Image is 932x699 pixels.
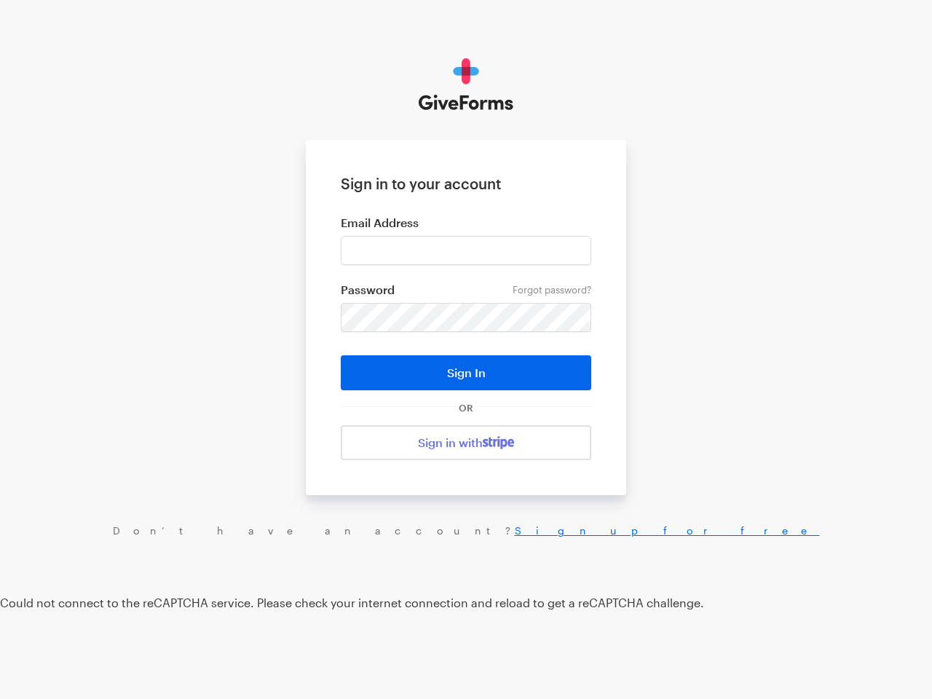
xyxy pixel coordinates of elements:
[341,175,591,192] h1: Sign in to your account
[419,58,514,111] img: GiveForms
[341,425,591,460] a: Sign in with
[456,402,476,414] span: OR
[483,436,514,449] img: stripe-07469f1003232ad58a8838275b02f7af1ac9ba95304e10fa954b414cd571f63b.svg
[515,524,820,537] a: Sign up for free
[15,524,917,537] div: Don’t have an account?
[341,216,591,230] label: Email Address
[341,355,591,390] button: Sign In
[513,284,591,296] a: Forgot password?
[341,283,591,297] label: Password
